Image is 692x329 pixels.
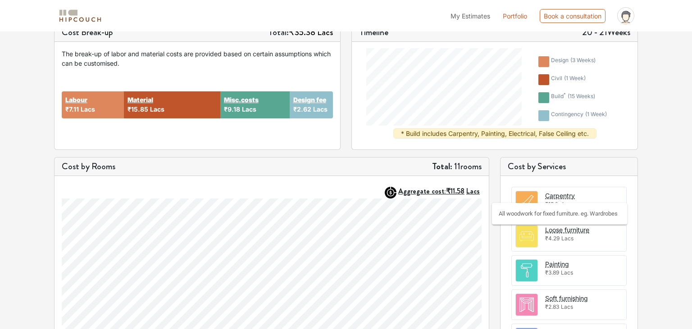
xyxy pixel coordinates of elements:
button: Painting [545,259,569,269]
span: Lacs [561,303,573,310]
span: Lacs [242,105,256,113]
span: Lacs [561,235,574,242]
button: Labour [65,95,87,104]
strong: Total: [432,160,452,173]
h5: 11 rooms [432,161,482,172]
span: ₹11.58 [446,186,464,196]
img: room.svg [516,225,537,247]
span: ( 15 weeks ) [568,93,595,99]
img: room.svg [516,260,537,281]
span: Lacs [561,269,573,276]
div: All woodwork for fixed furniture. eg. Wardrobes [499,210,620,218]
span: ₹35.38 [289,26,315,39]
div: Book a consultation [540,9,605,23]
div: civil [551,74,586,85]
img: room.svg [516,191,537,213]
span: ₹9.18 [224,105,240,113]
button: Aggregate cost:₹11.58Lacs [398,187,482,195]
span: ₹4.29 [545,235,560,242]
button: Carpentry [545,191,575,200]
strong: Aggregate cost: [398,186,480,196]
img: room.svg [516,294,537,315]
button: Misc.costs [224,95,259,104]
div: design [551,56,596,67]
a: Portfolio [503,11,527,21]
div: build [551,92,595,103]
span: ( 3 weeks ) [570,57,596,63]
span: ₹3.89 [545,269,559,276]
span: Lacs [150,105,164,113]
span: ( 1 week ) [564,75,586,81]
div: contingency [551,110,607,121]
img: logo-horizontal.svg [58,8,103,24]
span: Lacs [81,105,95,113]
span: ₹2.62 [293,105,311,113]
span: ₹15.85 [127,105,148,113]
span: Lacs [466,186,480,196]
span: ( 1 week ) [585,111,607,117]
div: The break-up of labor and material costs are provided based on certain assumptions which can be c... [62,49,333,68]
span: Lacs [317,26,333,39]
h5: Cost by Services [508,161,630,172]
span: ₹7.11 [65,105,79,113]
span: logo-horizontal.svg [58,6,103,26]
button: Material [127,95,153,104]
button: Soft furnishing [545,293,588,303]
span: My Estimates [451,12,490,20]
button: Design fee [293,95,326,104]
span: ₹2.83 [545,303,559,310]
h5: Cost by Rooms [62,161,115,172]
h5: Timeline [359,27,388,38]
h5: Total: [268,27,333,38]
h5: 20 - 21 Weeks [582,27,630,38]
h5: Cost Break-up [62,27,113,38]
div: * Build includes Carpentry, Painting, Electrical, False Ceiling etc. [393,128,596,139]
span: Lacs [313,105,328,113]
img: AggregateIcon [385,187,396,198]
